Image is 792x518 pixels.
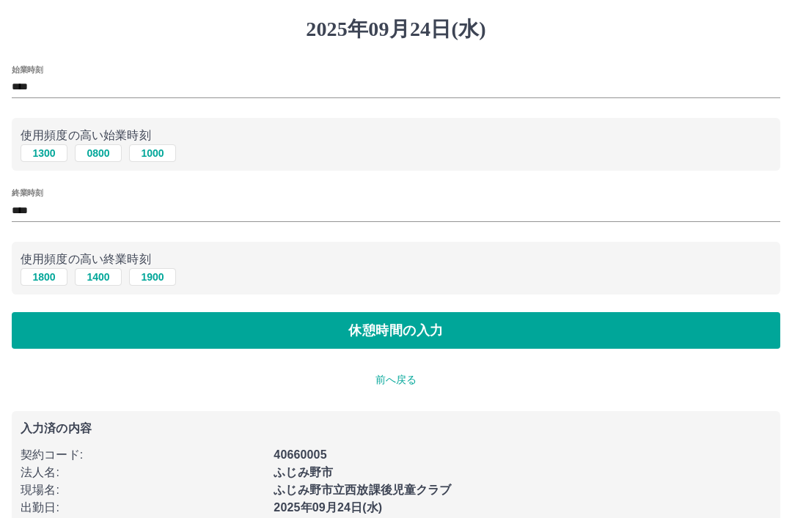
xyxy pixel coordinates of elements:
p: 現場名 : [21,481,265,499]
label: 終業時刻 [12,188,43,199]
h1: 2025年09月24日(水) [12,17,780,42]
button: 0800 [75,144,122,162]
button: 1400 [75,268,122,286]
b: 2025年09月24日(水) [274,501,382,514]
button: 1300 [21,144,67,162]
p: 使用頻度の高い始業時刻 [21,127,771,144]
p: 入力済の内容 [21,423,771,434]
p: 使用頻度の高い終業時刻 [21,251,771,268]
b: ふじみ野市 [274,466,333,478]
button: 1000 [129,144,176,162]
p: 出勤日 : [21,499,265,517]
b: ふじみ野市立西放課後児童クラブ [274,484,451,496]
p: 前へ戻る [12,372,780,388]
label: 始業時刻 [12,64,43,75]
button: 1800 [21,268,67,286]
button: 休憩時間の入力 [12,312,780,349]
p: 法人名 : [21,464,265,481]
button: 1900 [129,268,176,286]
p: 契約コード : [21,446,265,464]
b: 40660005 [274,448,326,461]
